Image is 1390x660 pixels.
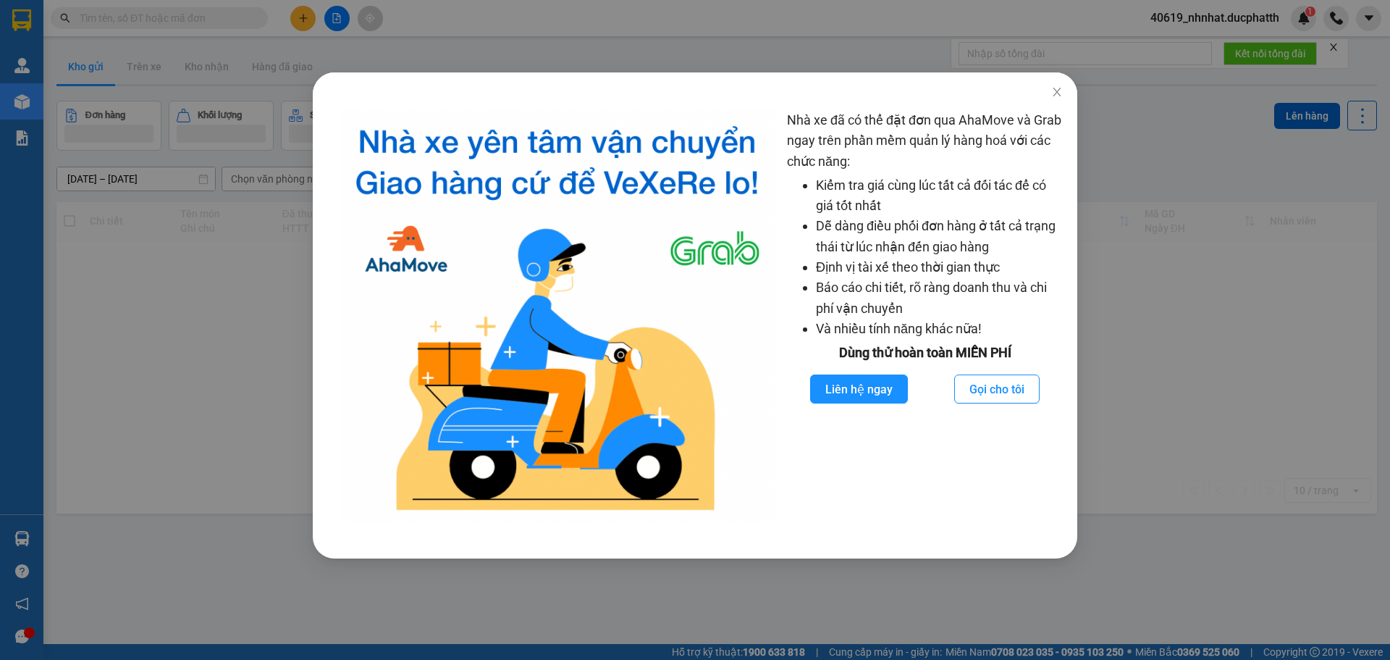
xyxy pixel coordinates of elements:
button: Liên hệ ngay [810,375,908,404]
li: Định vị tài xế theo thời gian thực [816,257,1063,277]
li: Và nhiều tính năng khác nữa! [816,319,1063,339]
div: Dùng thử hoàn toàn MIỄN PHÍ [787,343,1063,363]
span: close [1051,86,1063,98]
button: Close [1037,72,1077,113]
li: Kiểm tra giá cùng lúc tất cả đối tác để có giá tốt nhất [816,175,1063,217]
img: logo [339,110,775,522]
span: Gọi cho tôi [969,380,1024,398]
li: Dễ dàng điều phối đơn hàng ở tất cả trạng thái từ lúc nhận đến giao hàng [816,216,1063,257]
li: Báo cáo chi tiết, rõ ràng doanh thu và chi phí vận chuyển [816,277,1063,319]
div: Nhà xe đã có thể đặt đơn qua AhaMove và Grab ngay trên phần mềm quản lý hàng hoá với các chức năng: [787,110,1063,522]
button: Gọi cho tôi [954,375,1040,404]
span: Liên hệ ngay [825,380,893,398]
